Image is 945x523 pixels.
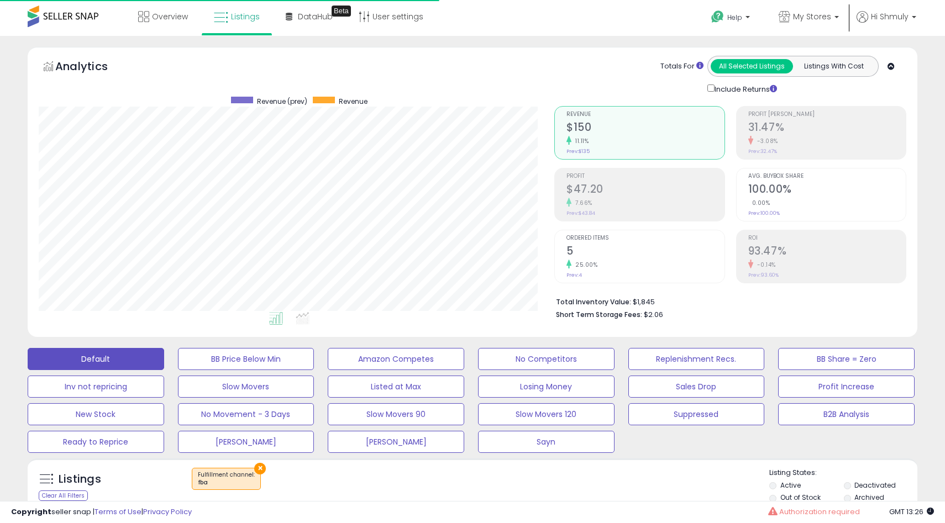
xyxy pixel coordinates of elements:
[566,210,595,216] small: Prev: $43.84
[178,431,314,453] button: [PERSON_NAME]
[95,506,141,517] a: Terms of Use
[566,245,724,260] h2: 5
[143,506,192,517] a: Privacy Policy
[339,97,368,106] span: Revenue
[328,431,464,453] button: [PERSON_NAME]
[889,506,934,517] span: 2025-10-9 13:26 GMT
[556,297,631,307] b: Total Inventory Value:
[628,376,765,398] button: Sales Drop
[628,348,765,370] button: Replenishment Recs.
[660,61,704,72] div: Totals For
[178,348,314,370] button: BB Price Below Min
[778,348,915,370] button: BB Share = Zero
[28,403,164,425] button: New Stock
[566,112,724,118] span: Revenue
[769,468,917,478] p: Listing States:
[298,11,333,22] span: DataHub
[779,506,860,517] span: Authorization required
[748,148,777,155] small: Prev: 32.47%
[198,479,255,487] div: fba
[702,2,761,36] a: Help
[571,199,592,207] small: 7.66%
[152,11,188,22] span: Overview
[699,82,790,95] div: Include Returns
[644,309,663,320] span: $2.06
[28,348,164,370] button: Default
[748,199,770,207] small: 0.00%
[566,235,724,241] span: Ordered Items
[571,137,589,145] small: 11.11%
[178,376,314,398] button: Slow Movers
[566,173,724,179] span: Profit
[748,235,906,241] span: ROI
[478,348,615,370] button: No Competitors
[328,376,464,398] button: Listed at Max
[59,472,101,487] h5: Listings
[778,376,915,398] button: Profit Increase
[11,507,192,517] div: seller snap | |
[198,471,255,487] span: Fulfillment channel :
[257,97,307,106] span: Revenue (prev)
[566,183,724,198] h2: $47.20
[628,403,765,425] button: Suppressed
[780,480,801,490] label: Active
[178,403,314,425] button: No Movement - 3 Days
[753,137,778,145] small: -3.08%
[556,294,898,308] li: $1,845
[332,6,351,17] div: Tooltip anchor
[566,121,724,136] h2: $150
[748,210,780,216] small: Prev: 100.00%
[556,310,642,319] b: Short Term Storage Fees:
[28,376,164,398] button: Inv not repricing
[871,11,909,22] span: Hi Shmuly
[748,245,906,260] h2: 93.47%
[478,431,615,453] button: Sayn
[792,59,875,73] button: Listings With Cost
[748,183,906,198] h2: 100.00%
[478,403,615,425] button: Slow Movers 120
[748,112,906,118] span: Profit [PERSON_NAME]
[566,272,582,278] small: Prev: 4
[748,272,779,278] small: Prev: 93.60%
[711,10,725,24] i: Get Help
[748,173,906,179] span: Avg. Buybox Share
[571,261,597,269] small: 25.00%
[55,59,129,77] h5: Analytics
[566,148,590,155] small: Prev: $135
[328,348,464,370] button: Amazon Competes
[778,403,915,425] button: B2B Analysis
[231,11,260,22] span: Listings
[857,11,916,36] a: Hi Shmuly
[478,376,615,398] button: Losing Money
[793,11,831,22] span: My Stores
[254,463,266,474] button: ×
[28,431,164,453] button: Ready to Reprice
[711,59,793,73] button: All Selected Listings
[11,506,51,517] strong: Copyright
[748,121,906,136] h2: 31.47%
[753,261,776,269] small: -0.14%
[727,13,742,22] span: Help
[328,403,464,425] button: Slow Movers 90
[854,480,896,490] label: Deactivated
